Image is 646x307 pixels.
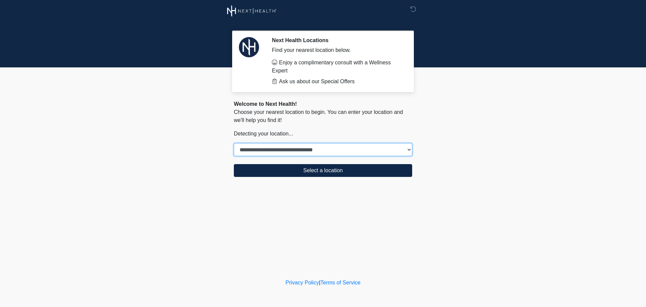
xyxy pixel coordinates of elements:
[272,78,402,86] li: Ask us about our Special Offers
[234,100,412,108] div: Welcome to Next Health!
[239,37,259,57] img: Agent Avatar
[272,59,402,75] li: Enjoy a complimentary consult with a Wellness Expert
[234,131,293,136] span: Detecting your location...
[272,37,402,43] h2: Next Health Locations
[319,280,320,285] a: |
[272,46,402,54] div: Find your nearest location below.
[234,109,403,123] span: Choose your nearest location to begin. You can enter your location and we'll help you find it!
[234,164,412,177] button: Select a location
[286,280,319,285] a: Privacy Policy
[227,5,277,17] img: Next Health Wellness Logo
[320,280,360,285] a: Terms of Service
